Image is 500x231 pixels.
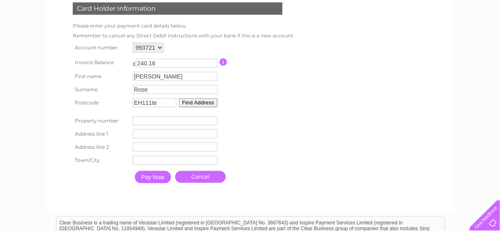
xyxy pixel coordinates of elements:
a: Water [355,35,371,41]
th: Account number [71,41,131,55]
th: First name [71,70,131,83]
th: Property number [71,114,131,127]
td: Please enter your payment card details below. [71,21,296,31]
td: £ [133,57,136,67]
th: Invoice Balance [71,55,131,70]
input: Information [220,58,227,66]
a: Blog [428,35,440,41]
a: Telecoms [399,35,424,41]
td: Remember to cancel any Direct Debit instructions with your bank if this is a new account. [71,31,296,41]
a: Energy [376,35,394,41]
th: Address line 2 [71,141,131,154]
div: Card Holder Information [73,2,282,15]
a: Contact [445,35,465,41]
a: 0333 014 3131 [345,4,402,14]
input: Pay Now [135,171,171,183]
button: Find Address [179,98,218,107]
th: Address line 1 [71,127,131,141]
th: Town/City [71,154,131,167]
a: Log out [473,35,492,41]
div: Clear Business is a trading name of Verastar Limited (registered in [GEOGRAPHIC_DATA] No. 3667643... [56,5,445,40]
th: Surname [71,83,131,96]
a: Cancel [175,171,226,183]
th: Postcode [71,96,131,109]
img: logo.png [18,21,60,46]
